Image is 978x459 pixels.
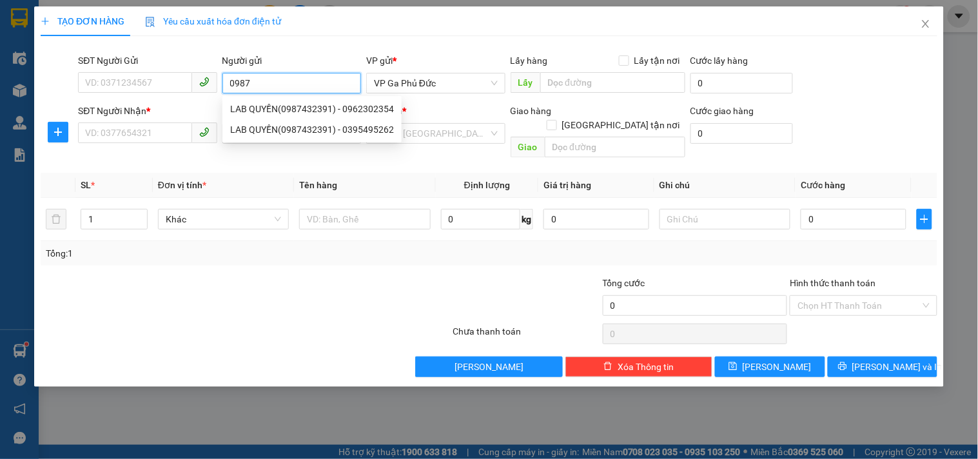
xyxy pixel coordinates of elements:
span: plus [48,127,68,137]
div: Chưa thanh toán [451,324,601,347]
img: icon [145,17,155,27]
button: plus [48,122,68,142]
span: Định lượng [464,180,510,190]
span: Đơn vị tính [158,180,206,190]
button: delete [46,209,66,229]
input: Dọc đường [540,72,685,93]
input: VD: Bàn, Ghế [299,209,430,229]
input: Ghi Chú [660,209,790,229]
b: Công ty TNHH Trọng Hiếu Phú Thọ - Nam Cường Limousine [157,15,504,50]
li: Hotline: 1900400028 [121,70,539,86]
label: Cước giao hàng [690,106,754,116]
input: Cước lấy hàng [690,73,794,93]
span: kg [520,209,533,229]
button: Close [908,6,944,43]
input: 0 [543,209,649,229]
div: Tổng: 1 [46,246,378,260]
span: TẠO ĐƠN HÀNG [41,16,124,26]
span: SL [81,180,91,190]
span: Lấy [511,72,540,93]
span: Yêu cầu xuất hóa đơn điện tử [145,16,281,26]
div: SĐT Người Nhận [78,104,217,118]
span: Tổng cước [603,278,645,288]
span: Lấy tận nơi [629,54,685,68]
span: printer [838,362,847,372]
input: Dọc đường [545,137,685,157]
div: Người gửi [222,54,361,68]
span: Lấy hàng [511,55,548,66]
span: plus [41,17,50,26]
span: save [729,362,738,372]
span: [PERSON_NAME] [455,360,523,374]
button: deleteXóa Thông tin [565,356,712,377]
div: VP gửi [366,54,505,68]
span: phone [199,127,210,137]
span: VP Ga Phủ Đức [374,73,497,93]
label: Cước lấy hàng [690,55,748,66]
button: [PERSON_NAME] [415,356,562,377]
label: Hình thức thanh toán [790,278,875,288]
div: LAB QUYỀN(0987432391) - 0962302354 [222,99,402,119]
span: plus [917,214,932,224]
div: LAB QUYỀN(0987432391) - 0395495262 [222,119,402,140]
span: Giao [511,137,545,157]
div: LAB QUYỀN(0987432391) - 0962302354 [230,102,394,116]
span: Giá trị hàng [543,180,591,190]
button: save[PERSON_NAME] [715,356,825,377]
input: Cước giao hàng [690,123,794,144]
div: LAB QUYỀN(0987432391) - 0395495262 [230,122,394,137]
span: Giao hàng [511,106,552,116]
th: Ghi chú [654,173,796,198]
span: [PERSON_NAME] và In [852,360,943,374]
span: delete [603,362,612,372]
div: SĐT Người Gửi [78,54,217,68]
button: plus [917,209,932,229]
span: [GEOGRAPHIC_DATA] tận nơi [557,118,685,132]
span: Khác [166,210,281,229]
span: phone [199,77,210,87]
span: close [921,19,931,29]
button: printer[PERSON_NAME] và In [828,356,937,377]
span: Xóa Thông tin [618,360,674,374]
span: Cước hàng [801,180,845,190]
span: [PERSON_NAME] [743,360,812,374]
li: Số nhà [STREET_ADDRESS][PERSON_NAME] [121,54,539,70]
span: Tên hàng [299,180,337,190]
